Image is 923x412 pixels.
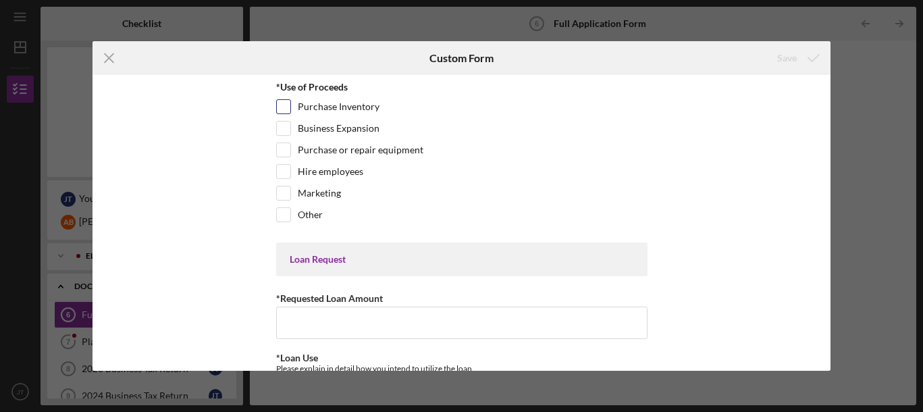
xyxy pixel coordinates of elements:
label: Purchase or repair equipment [298,143,423,157]
label: Other [298,208,323,222]
div: Loan Request [290,254,634,265]
label: Business Expansion [298,122,379,135]
label: Hire employees [298,165,363,178]
label: *Loan Use [276,352,318,363]
label: *Requested Loan Amount [276,292,383,304]
div: Please explain in detail how you intend to utilize the loan. [276,363,648,374]
button: Save [764,45,830,72]
div: *Use of Proceeds [276,82,648,93]
label: Purchase Inventory [298,100,379,113]
label: Marketing [298,186,341,200]
div: Save [777,45,797,72]
h6: Custom Form [429,52,494,64]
